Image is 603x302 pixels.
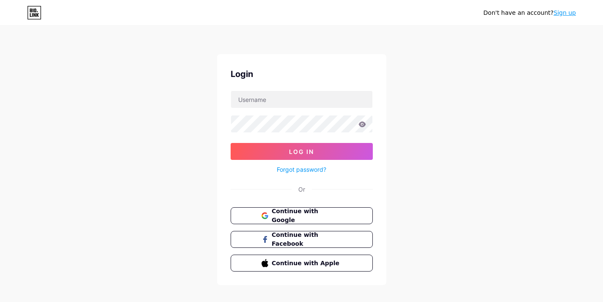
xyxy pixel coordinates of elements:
[272,231,341,248] span: Continue with Facebook
[277,165,326,174] a: Forgot password?
[231,68,373,80] div: Login
[231,143,373,160] button: Log In
[272,207,341,225] span: Continue with Google
[231,91,372,108] input: Username
[231,255,373,272] button: Continue with Apple
[553,9,576,16] a: Sign up
[231,231,373,248] button: Continue with Facebook
[298,185,305,194] div: Or
[231,207,373,224] button: Continue with Google
[272,259,341,268] span: Continue with Apple
[289,148,314,155] span: Log In
[483,8,576,17] div: Don't have an account?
